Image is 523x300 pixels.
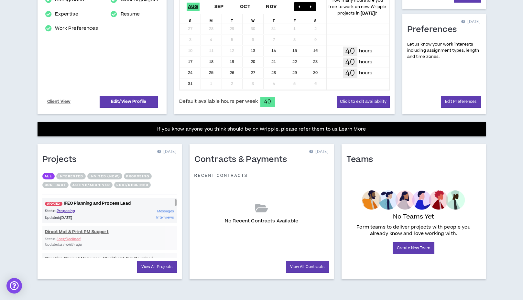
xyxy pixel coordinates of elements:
a: Interviews [156,214,174,220]
h1: Preferences [407,25,462,35]
p: No Recent Contracts Available [225,218,298,225]
button: Contract [42,182,69,188]
button: All [42,173,55,179]
p: [DATE] [157,149,177,155]
h1: Projects [42,155,82,165]
div: Open Intercom Messenger [6,278,22,294]
p: Updated: [45,215,110,220]
button: Click to edit availability [337,96,389,108]
a: Client View [46,96,72,107]
p: Status: [45,208,110,214]
div: F [284,14,305,24]
span: Proposing [57,209,75,213]
a: Edit/View Profile [100,96,158,108]
span: UPDATED! [45,202,62,206]
button: Active/Archived [70,182,113,188]
div: S [305,14,326,24]
a: Edit Preferences [441,96,481,108]
div: T [264,14,285,24]
p: hours [359,48,373,55]
a: Expertise [55,10,78,18]
button: Interested [56,173,86,179]
a: Learn More [339,126,366,133]
b: [DATE] ? [361,10,377,16]
p: Recent Contracts [194,173,248,178]
div: T [222,14,243,24]
span: Nov [265,3,278,11]
p: No Teams Yet [393,212,434,221]
p: hours [359,59,373,66]
span: Interviews [156,215,174,220]
h1: Teams [346,155,378,165]
a: View All Contracts [286,261,329,273]
p: Let us know your work interests including assignment types, length and time zones. [407,41,481,60]
a: View All Projects [137,261,177,273]
p: [DATE] [461,19,481,25]
a: Messages [157,208,174,214]
a: Resume [121,10,140,18]
span: Default available hours per week [179,98,258,105]
div: S [180,14,201,24]
span: Messages [157,209,174,214]
span: Sep [213,3,225,11]
p: If you know anyone you think should be on Wripple, please refer them to us! [157,125,366,133]
p: [DATE] [309,149,329,155]
span: Aug [187,3,200,11]
a: Create New Team [393,242,434,254]
button: Proposing [124,173,151,179]
h1: Contracts & Payments [194,155,292,165]
p: Form teams to deliver projects with people you already know and love working with. [349,224,478,237]
p: hours [359,70,373,77]
i: [DATE] [60,215,72,220]
span: Oct [239,3,252,11]
img: empty [362,190,465,210]
div: M [201,14,222,24]
a: Work Preferences [55,25,98,32]
button: Lost/Declined [114,182,151,188]
div: W [243,14,264,24]
button: Invited (new) [87,173,122,179]
a: UPDATED!IFEC Planning and Process Lead [42,200,177,207]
